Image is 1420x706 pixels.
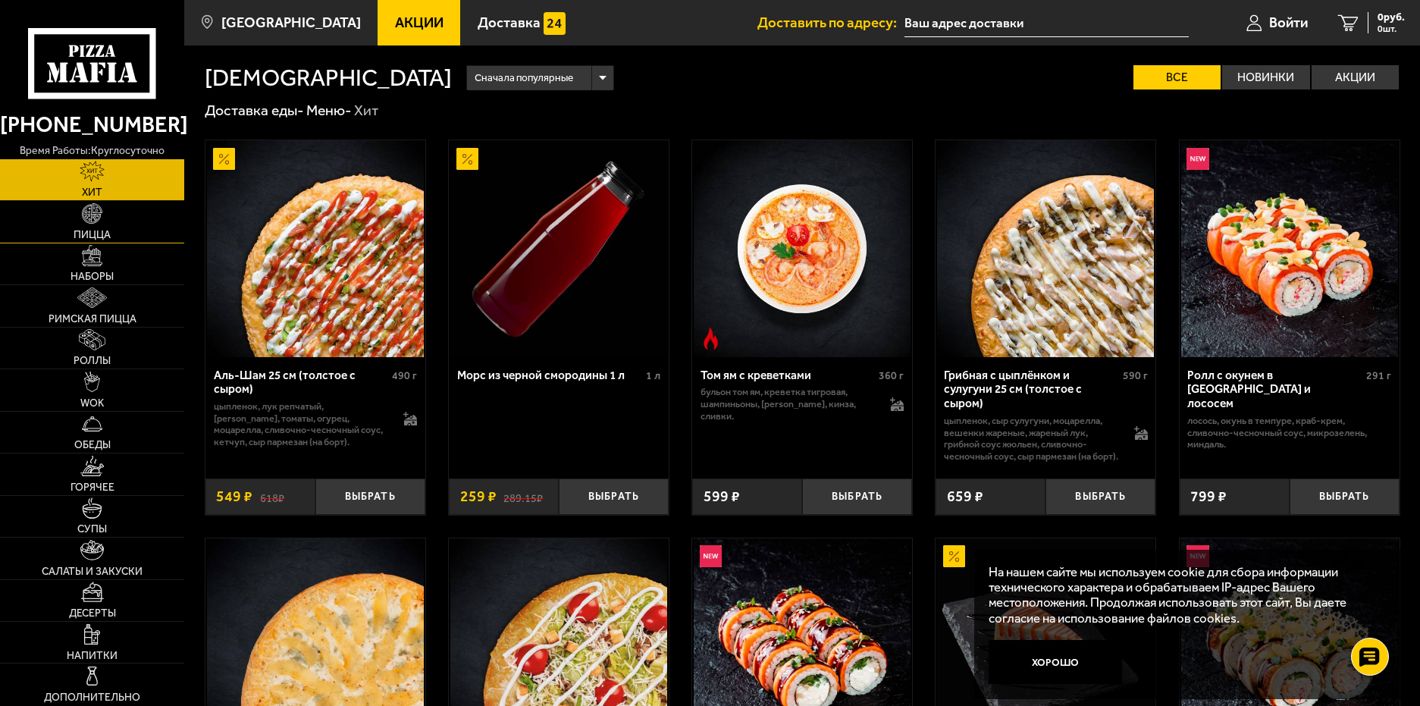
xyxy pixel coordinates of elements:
[544,12,566,34] img: 15daf4d41897b9f0e9f617042186c801.svg
[559,479,669,515] button: Выбрать
[71,271,114,282] span: Наборы
[354,101,378,120] div: Хит
[989,640,1122,685] button: Хорошо
[205,66,452,89] h1: [DEMOGRAPHIC_DATA]
[1180,140,1400,357] a: НовинкаРолл с окунем в темпуре и лососем
[1269,16,1308,30] span: Войти
[1378,24,1405,33] span: 0 шт.
[879,369,904,382] span: 360 г
[74,356,111,366] span: Роллы
[757,16,904,30] span: Доставить по адресу:
[701,386,876,422] p: бульон том ям, креветка тигровая, шампиньоны, [PERSON_NAME], кинза, сливки.
[74,440,111,450] span: Обеды
[221,16,361,30] span: [GEOGRAPHIC_DATA]
[475,64,573,92] span: Сначала популярные
[214,369,389,397] div: Аль-Шам 25 см (толстое с сыром)
[701,369,876,383] div: Том ям с креветками
[80,398,104,409] span: WOK
[214,400,389,447] p: цыпленок, лук репчатый, [PERSON_NAME], томаты, огурец, моцарелла, сливочно-чесночный соус, кетчуп...
[944,415,1119,462] p: цыпленок, сыр сулугуни, моцарелла, вешенки жареные, жареный лук, грибной соус Жюльен, сливочно-че...
[449,140,669,357] a: АкционныйМорс из черной смородины 1 л
[395,16,444,30] span: Акции
[646,369,660,382] span: 1 л
[44,692,140,703] span: Дополнительно
[1290,479,1400,515] button: Выбрать
[42,566,143,577] span: Салаты и закуски
[1123,369,1148,382] span: 590 г
[694,140,911,357] img: Том ям с креветками
[943,545,965,567] img: Акционный
[460,489,497,504] span: 259 ₽
[947,489,983,504] span: 659 ₽
[1187,369,1362,411] div: Ролл с окунем в [GEOGRAPHIC_DATA] и лососем
[704,489,740,504] span: 599 ₽
[1378,12,1405,23] span: 0 руб.
[213,148,235,170] img: Акционный
[802,479,912,515] button: Выбрать
[937,140,1154,357] img: Грибная с цыплёнком и сулугуни 25 см (толстое с сыром)
[457,369,643,383] div: Морс из черной смородины 1 л
[904,9,1189,37] input: Ваш адрес доставки
[1181,140,1398,357] img: Ролл с окунем в темпуре и лососем
[216,489,252,504] span: 549 ₽
[1045,479,1155,515] button: Выбрать
[67,651,118,661] span: Напитки
[1186,545,1208,567] img: Новинка
[989,564,1376,626] p: На нашем сайте мы используем cookie для сбора информации технического характера и обрабатываем IP...
[1187,415,1391,450] p: лосось, окунь в темпуре, краб-крем, сливочно-чесночный соус, микрозелень, миндаль.
[74,230,111,240] span: Пицца
[1190,489,1227,504] span: 799 ₽
[1133,65,1221,89] label: Все
[392,369,417,382] span: 490 г
[1366,369,1391,382] span: 291 г
[700,545,722,567] img: Новинка
[450,140,667,357] img: Морс из черной смородины 1 л
[49,314,136,325] span: Римская пицца
[456,148,478,170] img: Акционный
[315,479,425,515] button: Выбрать
[1222,65,1309,89] label: Новинки
[944,369,1119,411] div: Грибная с цыплёнком и сулугуни 25 см (толстое с сыром)
[306,102,352,119] a: Меню-
[260,489,284,504] s: 618 ₽
[205,102,304,119] a: Доставка еды-
[207,140,424,357] img: Аль-Шам 25 см (толстое с сыром)
[77,524,107,535] span: Супы
[1312,65,1399,89] label: Акции
[936,140,1155,357] a: Грибная с цыплёнком и сулугуни 25 см (толстое с сыром)
[1186,148,1208,170] img: Новинка
[700,328,722,350] img: Острое блюдо
[478,16,541,30] span: Доставка
[205,140,425,357] a: АкционныйАль-Шам 25 см (толстое с сыром)
[71,482,114,493] span: Горячее
[692,140,912,357] a: Острое блюдоТом ям с креветками
[69,608,116,619] span: Десерты
[82,187,102,198] span: Хит
[503,489,543,504] s: 289.15 ₽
